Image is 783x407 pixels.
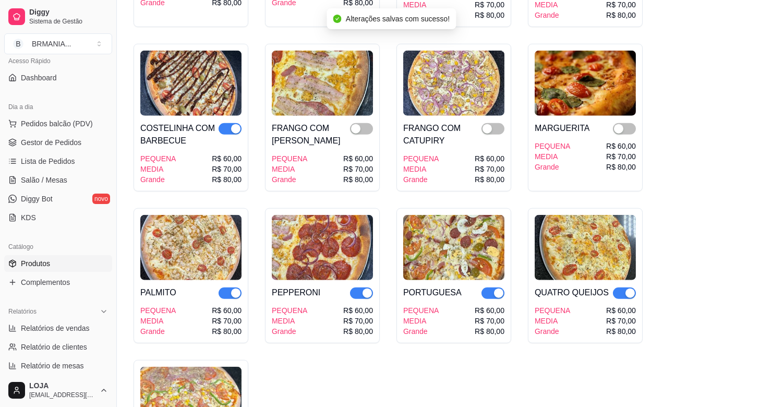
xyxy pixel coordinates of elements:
img: product-image [140,51,242,116]
div: R$ 80,00 [343,326,373,337]
div: R$ 60,00 [606,141,636,151]
div: R$ 80,00 [212,174,242,185]
div: MEDIA [140,316,176,326]
span: Relatórios [8,307,37,316]
div: PEPPERONI [272,286,320,299]
a: DiggySistema de Gestão [4,4,112,29]
a: Gestor de Pedidos [4,134,112,151]
a: Diggy Botnovo [4,190,112,207]
span: Alterações salvas com sucesso! [346,15,450,23]
a: Lista de Pedidos [4,153,112,170]
div: R$ 80,00 [606,10,636,20]
div: COSTELINHA COM BARBECUE [140,122,219,147]
span: check-circle [333,15,342,23]
span: Lista de Pedidos [21,156,75,166]
div: MEDIA [140,164,176,174]
div: R$ 70,00 [343,164,373,174]
div: R$ 60,00 [475,153,504,164]
div: R$ 80,00 [475,174,504,185]
span: KDS [21,212,36,223]
a: KDS [4,209,112,226]
div: MEDIA [535,151,570,162]
div: R$ 70,00 [606,151,636,162]
div: PEQUENA [535,141,570,151]
div: R$ 80,00 [475,326,504,337]
div: FRANGO COM [PERSON_NAME] [272,122,350,147]
div: Grande [272,326,307,337]
div: R$ 80,00 [475,10,504,20]
img: product-image [272,215,373,280]
div: R$ 80,00 [343,174,373,185]
div: PEQUENA [535,305,570,316]
span: B [13,39,23,49]
img: product-image [535,215,636,280]
span: Relatórios de vendas [21,323,90,333]
img: product-image [140,215,242,280]
a: Produtos [4,255,112,272]
img: product-image [403,215,504,280]
span: [EMAIL_ADDRESS][DOMAIN_NAME] [29,391,95,399]
div: PEQUENA [403,305,439,316]
button: Select a team [4,33,112,54]
button: Pedidos balcão (PDV) [4,115,112,132]
div: PORTUGUESA [403,286,462,299]
div: MARGUERITA [535,122,589,135]
div: MEDIA [403,316,439,326]
div: Grande [272,174,307,185]
span: Salão / Mesas [21,175,67,185]
a: Salão / Mesas [4,172,112,188]
div: Grande [403,174,439,185]
span: Gestor de Pedidos [21,137,81,148]
div: R$ 70,00 [343,316,373,326]
div: PEQUENA [140,305,176,316]
a: Relatório de clientes [4,339,112,355]
div: BRMANIA ... [32,39,71,49]
a: Dashboard [4,69,112,86]
div: MEDIA [272,316,307,326]
span: Pedidos balcão (PDV) [21,118,93,129]
div: QUATRO QUEIJOS [535,286,609,299]
div: R$ 60,00 [606,305,636,316]
div: R$ 80,00 [606,326,636,337]
span: Produtos [21,258,50,269]
div: Grande [535,326,570,337]
div: R$ 60,00 [475,305,504,316]
div: R$ 60,00 [212,305,242,316]
div: PEQUENA [272,305,307,316]
div: PALMITO [140,286,176,299]
a: Relatórios de vendas [4,320,112,337]
div: Grande [140,326,176,337]
div: R$ 60,00 [212,153,242,164]
div: R$ 70,00 [475,316,504,326]
div: Acesso Rápido [4,53,112,69]
div: Grande [535,162,570,172]
img: product-image [403,51,504,116]
div: Grande [140,174,176,185]
span: Diggy [29,8,108,17]
div: MEDIA [272,164,307,174]
img: product-image [535,51,636,116]
span: Complementos [21,277,70,288]
div: PEQUENA [403,153,439,164]
div: R$ 70,00 [475,164,504,174]
div: Grande [403,326,439,337]
span: Diggy Bot [21,194,53,204]
div: PEQUENA [272,153,307,164]
span: Relatório de clientes [21,342,87,352]
div: R$ 80,00 [212,326,242,337]
div: Grande [535,10,570,20]
button: LOJA[EMAIL_ADDRESS][DOMAIN_NAME] [4,378,112,403]
div: Dia a dia [4,99,112,115]
img: product-image [272,51,373,116]
div: FRANGO COM CATUPIRY [403,122,481,147]
div: PEQUENA [140,153,176,164]
div: MEDIA [535,316,570,326]
div: R$ 60,00 [343,153,373,164]
span: Dashboard [21,73,57,83]
div: R$ 70,00 [212,164,242,174]
div: R$ 80,00 [606,162,636,172]
div: R$ 70,00 [606,316,636,326]
a: Complementos [4,274,112,291]
span: Relatório de mesas [21,361,84,371]
span: Sistema de Gestão [29,17,108,26]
